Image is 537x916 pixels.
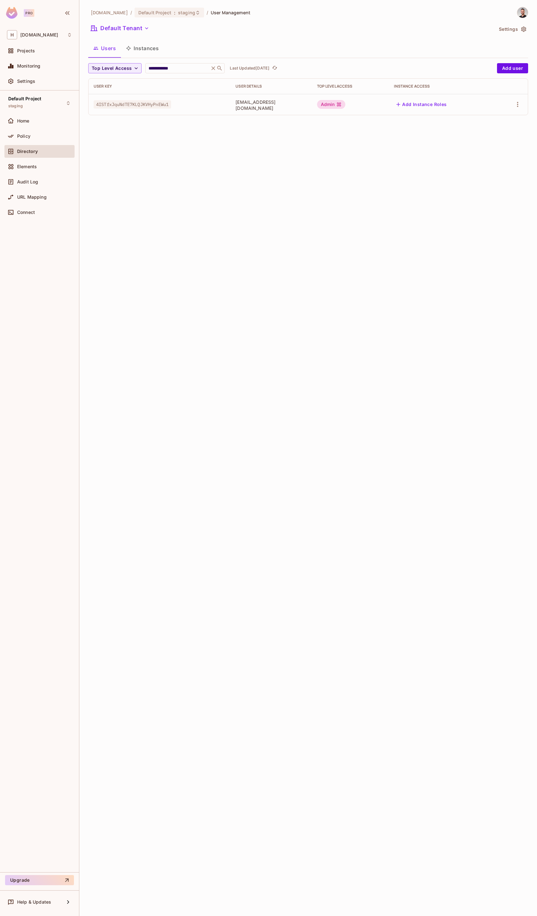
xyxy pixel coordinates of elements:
[230,66,269,71] p: Last Updated [DATE]
[92,64,132,72] span: Top Level Access
[17,134,30,139] span: Policy
[17,63,41,69] span: Monitoring
[272,65,277,71] span: refresh
[88,40,121,56] button: Users
[317,100,346,109] div: Admin
[207,10,208,16] li: /
[17,118,30,123] span: Home
[88,23,152,33] button: Default Tenant
[5,875,74,885] button: Upgrade
[8,96,41,101] span: Default Project
[17,48,35,53] span: Projects
[94,84,225,89] div: User Key
[394,99,449,110] button: Add Instance Roles
[269,64,278,72] span: Click to refresh data
[394,84,490,89] div: Instance Access
[91,10,128,16] span: the active workspace
[317,84,384,89] div: Top Level Access
[17,79,35,84] span: Settings
[20,32,58,37] span: Workspace: honeycombinsurance.com
[121,40,164,56] button: Instances
[17,899,51,905] span: Help & Updates
[94,100,171,109] span: 4ISTfxJquNdTE7KLQJKVHyPnEWu1
[88,63,142,73] button: Top Level Access
[235,99,307,111] span: [EMAIL_ADDRESS][DOMAIN_NAME]
[17,149,38,154] span: Directory
[271,64,278,72] button: refresh
[517,7,528,18] img: dor@honeycombinsurance.com
[130,10,132,16] li: /
[497,63,528,73] button: Add user
[211,10,250,16] span: User Management
[17,210,35,215] span: Connect
[138,10,171,16] span: Default Project
[235,84,307,89] div: User Details
[24,9,34,17] div: Pro
[178,10,195,16] span: staging
[7,30,17,39] span: H
[496,24,528,34] button: Settings
[17,179,38,184] span: Audit Log
[174,10,176,15] span: :
[17,164,37,169] span: Elements
[6,7,17,19] img: SReyMgAAAABJRU5ErkJggg==
[17,195,47,200] span: URL Mapping
[8,103,23,109] span: staging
